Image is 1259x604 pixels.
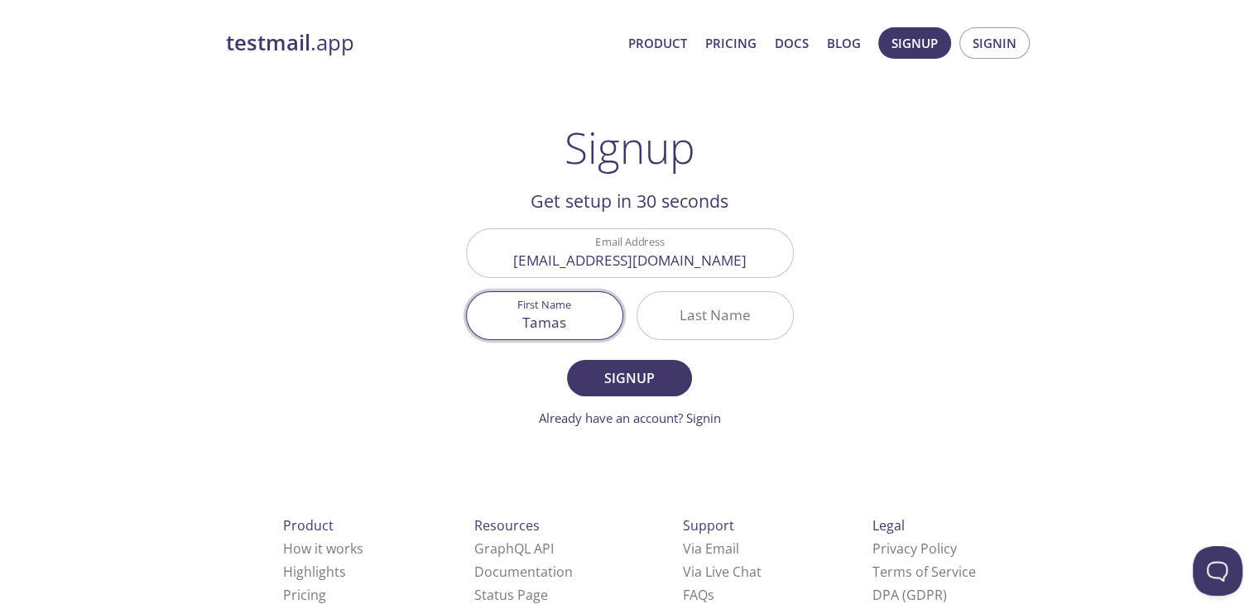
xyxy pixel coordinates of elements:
a: Privacy Policy [872,539,957,558]
a: Via Email [683,539,739,558]
span: Support [683,516,734,534]
span: Product [283,516,334,534]
h2: Get setup in 30 seconds [466,187,794,215]
a: Product [628,32,687,54]
a: How it works [283,539,363,558]
span: Signup [585,367,673,390]
a: Already have an account? Signin [539,410,721,426]
a: testmail.app [226,29,615,57]
iframe: Help Scout Beacon - Open [1193,546,1242,596]
a: Via Live Chat [683,563,762,581]
a: Pricing [705,32,757,54]
a: Terms of Service [872,563,976,581]
a: Documentation [474,563,573,581]
a: Docs [775,32,809,54]
button: Signup [567,360,691,396]
a: FAQ [683,586,714,604]
a: Pricing [283,586,326,604]
span: Signin [973,32,1016,54]
button: Signin [959,27,1030,59]
a: DPA (GDPR) [872,586,947,604]
a: GraphQL API [474,539,554,558]
strong: testmail [226,28,310,57]
a: Status Page [474,586,548,604]
a: Blog [827,32,861,54]
span: Resources [474,516,540,534]
span: Legal [872,516,905,534]
span: s [708,586,714,604]
h1: Signup [565,122,695,172]
button: Signup [878,27,951,59]
span: Signup [891,32,938,54]
a: Highlights [283,563,346,581]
